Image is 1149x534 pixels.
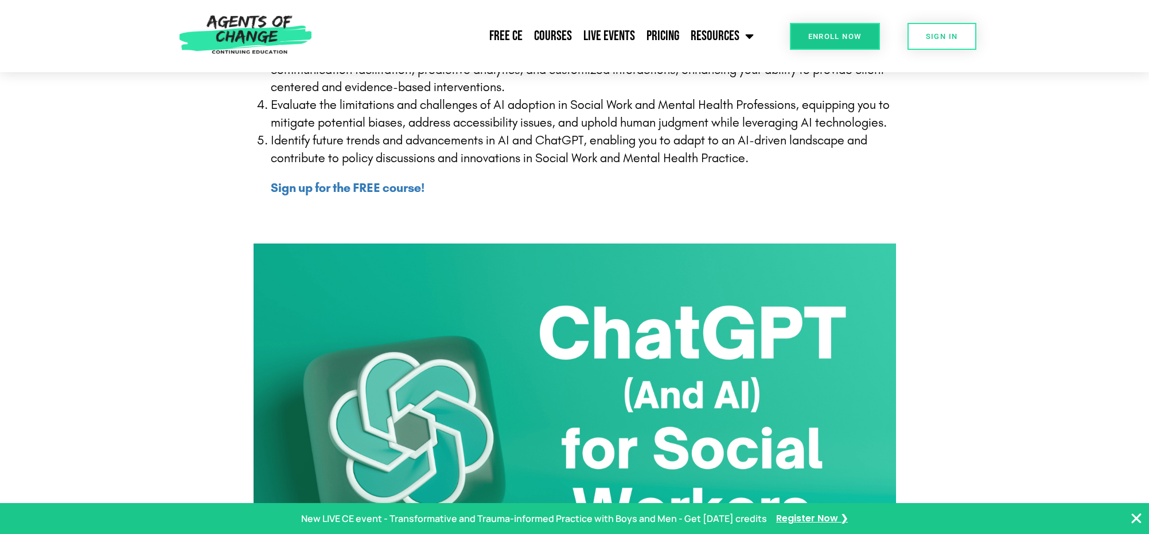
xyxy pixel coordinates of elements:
[1129,512,1143,525] button: Close Banner
[318,22,759,50] nav: Menu
[271,132,902,167] p: Identify future trends and advancements in AI and ChatGPT, enabling you to adapt to an AI-driven ...
[578,22,641,50] a: Live Events
[926,33,958,40] span: SIGN IN
[907,23,976,50] a: SIGN IN
[808,33,862,40] span: Enroll Now
[776,511,848,527] a: Register Now ❯
[271,96,902,132] p: Evaluate the limitations and challenges of AI adoption in Social Work and Mental Health Professio...
[301,511,767,527] p: New LIVE CE event - Transformative and Trauma-informed Practice with Boys and Men - Get [DATE] cr...
[528,22,578,50] a: Courses
[271,180,424,195] a: Sign up for the FREE course!
[484,22,528,50] a: Free CE
[685,22,759,50] a: Resources
[641,22,685,50] a: Pricing
[790,23,880,50] a: Enroll Now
